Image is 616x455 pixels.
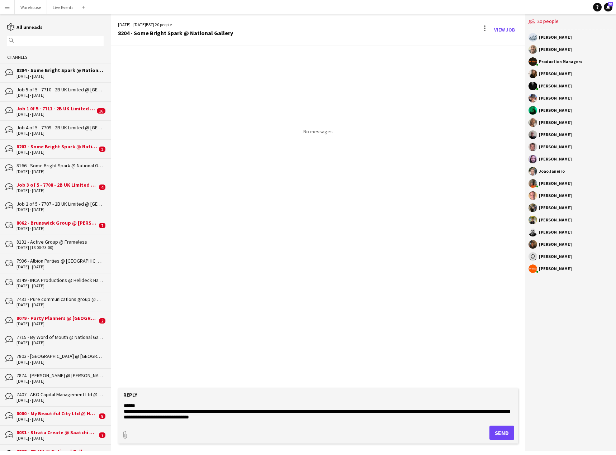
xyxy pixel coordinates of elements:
[16,239,104,245] div: 8131 - Active Group @ Frameless
[539,242,572,246] div: [PERSON_NAME]
[16,315,97,321] div: 8079 - Party Planners @ [GEOGRAPHIC_DATA]
[539,193,572,198] div: [PERSON_NAME]
[16,258,104,264] div: 7936 - Albion Parties @ [GEOGRAPHIC_DATA]
[16,150,97,155] div: [DATE] - [DATE]
[16,124,104,131] div: Job 4 of 5 - 7709 - 2B UK Limited @ [GEOGRAPHIC_DATA]
[16,360,104,365] div: [DATE] - [DATE]
[16,417,97,422] div: [DATE] - [DATE]
[16,334,104,340] div: 7715 - By Word of Mouth @ National Gallery
[16,182,97,188] div: Job 3 of 5 - 7708 - 2B UK Limited @ [GEOGRAPHIC_DATA]
[16,379,104,384] div: [DATE] - [DATE]
[16,105,95,112] div: Job 1 0f 5 - 7711 - 2B UK Limited @ [GEOGRAPHIC_DATA]
[16,201,104,207] div: Job 2 of 5 - 7707 - 2B UK Limited @ [GEOGRAPHIC_DATA]
[16,86,104,93] div: Job 5 of 5 - 7710 - 2B UK Limited @ [GEOGRAPHIC_DATA]
[539,169,565,173] div: Joao Janeiro
[16,226,97,231] div: [DATE] - [DATE]
[118,21,233,28] div: [DATE] - [DATE] | 20 people
[16,391,104,398] div: 7407 - AKO Capital Management Ltd @ [PERSON_NAME] Collection
[97,108,105,114] span: 16
[47,0,79,14] button: Live Events
[16,429,97,436] div: 8031 - Strata Create @ Saatchi Gallery
[16,112,95,117] div: [DATE] - [DATE]
[539,59,582,64] div: Production Managers
[16,283,104,288] div: [DATE] - [DATE]
[539,120,572,125] div: [PERSON_NAME]
[16,162,104,169] div: 8166 - Some Bright Spark @ National Gallery
[99,147,105,152] span: 2
[539,133,572,137] div: [PERSON_NAME]
[16,296,104,302] div: 7431 - Pure communications group @ V&A
[16,398,104,403] div: [DATE] - [DATE]
[16,340,104,345] div: [DATE] - [DATE]
[539,108,572,112] div: [PERSON_NAME]
[16,143,97,150] div: 8203 - Some Bright Spark @ National Gallery
[99,223,105,228] span: 7
[16,169,104,174] div: [DATE] - [DATE]
[491,24,518,35] a: View Job
[123,392,137,398] label: Reply
[16,93,104,98] div: [DATE] - [DATE]
[539,218,572,222] div: [PERSON_NAME]
[99,413,105,419] span: 8
[539,47,572,52] div: [PERSON_NAME]
[608,2,613,6] span: 51
[16,207,104,212] div: [DATE] - [DATE]
[99,185,105,190] span: 4
[16,188,97,193] div: [DATE] - [DATE]
[16,302,104,307] div: [DATE] - [DATE]
[146,22,153,27] span: BST
[539,254,572,259] div: [PERSON_NAME]
[16,410,97,417] div: 8080 - My Beautiful City Ltd @ Helideck Harrods
[16,321,97,326] div: [DATE] - [DATE]
[539,206,572,210] div: [PERSON_NAME]
[539,84,572,88] div: [PERSON_NAME]
[539,230,572,234] div: [PERSON_NAME]
[16,448,97,455] div: 7938 - 2B-UK @ National Gallery
[539,35,572,39] div: [PERSON_NAME]
[16,264,104,269] div: [DATE] - [DATE]
[539,181,572,186] div: [PERSON_NAME]
[539,96,572,100] div: [PERSON_NAME]
[16,74,104,79] div: [DATE] - [DATE]
[539,72,572,76] div: [PERSON_NAME]
[489,426,514,440] button: Send
[15,0,47,14] button: Warehouse
[539,267,572,271] div: [PERSON_NAME]
[529,14,612,29] div: 20 people
[16,220,97,226] div: 8062 - Brunswick Group @ [PERSON_NAME][GEOGRAPHIC_DATA]
[16,67,104,73] div: 8204 - Some Bright Spark @ National Gallery
[604,3,612,11] a: 51
[539,157,572,161] div: [PERSON_NAME]
[16,245,104,250] div: [DATE] (18:00-23:00)
[16,372,104,379] div: 7874 - [PERSON_NAME] @ [PERSON_NAME][GEOGRAPHIC_DATA]
[16,353,104,359] div: 7803 - [GEOGRAPHIC_DATA] @ [GEOGRAPHIC_DATA]
[99,432,105,438] span: 7
[539,145,572,149] div: [PERSON_NAME]
[99,318,105,324] span: 2
[16,277,104,283] div: 8149 - INCA Productions @ Helideck Harrods
[7,24,43,30] a: All unreads
[303,128,333,135] p: No messages
[16,131,104,136] div: [DATE] - [DATE]
[118,30,233,36] div: 8204 - Some Bright Spark @ National Gallery
[16,436,97,441] div: [DATE] - [DATE]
